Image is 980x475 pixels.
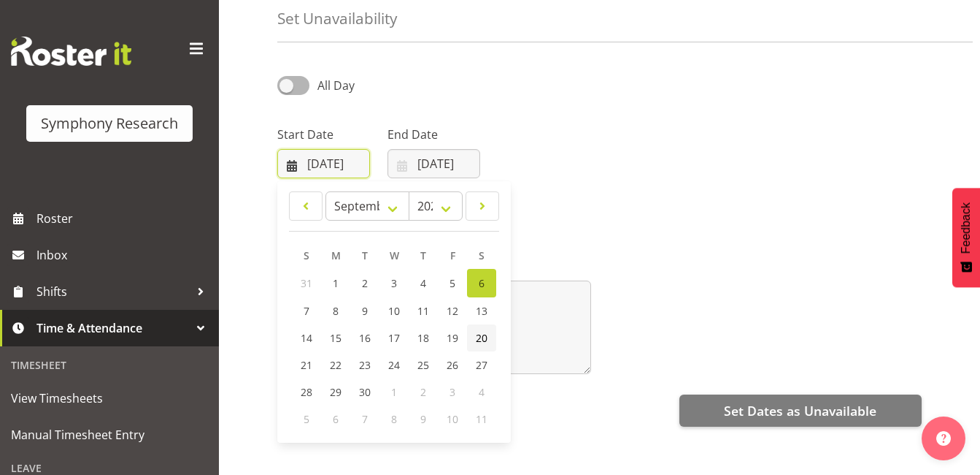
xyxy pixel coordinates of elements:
span: Feedback [960,202,973,254]
span: 7 [304,304,309,318]
span: 8 [333,304,339,318]
a: 4 [409,269,438,297]
img: Rosterit website logo [11,37,131,66]
input: Click to select... [277,149,370,178]
span: Manual Timesheet Entry [11,424,208,446]
label: Start Date [277,126,370,143]
input: Click to select... [387,149,480,178]
button: Set Dates as Unavailable [679,395,922,427]
label: End Date [387,126,480,143]
img: help-xxl-2.png [936,431,951,446]
a: 11 [409,297,438,324]
span: 6 [333,412,339,426]
span: 9 [362,304,368,318]
a: 29 [321,379,350,406]
span: F [450,248,455,262]
button: Feedback - Show survey [952,188,980,287]
span: W [390,248,399,262]
span: 30 [359,385,371,399]
span: 5 [304,412,309,426]
a: 19 [438,324,467,351]
a: 6 [467,269,496,297]
span: Shifts [36,281,190,303]
span: 19 [447,331,458,345]
div: Timesheet [4,350,215,380]
span: M [331,248,341,262]
span: 21 [301,358,312,372]
span: 11 [476,412,487,426]
a: 1 [321,269,350,297]
a: 22 [321,351,350,379]
span: S [479,248,485,262]
a: 3 [379,269,409,297]
a: 7 [292,297,321,324]
span: 11 [417,304,429,318]
span: 10 [447,412,458,426]
a: 26 [438,351,467,379]
a: 24 [379,351,409,379]
a: 25 [409,351,438,379]
a: 12 [438,297,467,324]
span: 16 [359,331,371,345]
span: 18 [417,331,429,345]
span: 4 [420,276,426,290]
span: 4 [479,385,485,399]
span: 5 [450,276,455,290]
a: 10 [379,297,409,324]
span: T [362,248,368,262]
a: 27 [467,351,496,379]
span: 14 [301,331,312,345]
span: 6 [479,276,485,290]
a: 9 [350,297,379,324]
span: 15 [330,331,342,345]
span: 2 [420,385,426,399]
span: 31 [301,276,312,290]
span: Time & Attendance [36,317,190,339]
a: 2 [350,269,379,297]
span: 25 [417,358,429,372]
a: 30 [350,379,379,406]
span: 2 [362,276,368,290]
span: 23 [359,358,371,372]
a: 16 [350,324,379,351]
h4: Set Unavailability [277,10,397,27]
span: 3 [391,276,397,290]
span: 29 [330,385,342,399]
span: Inbox [36,244,212,266]
span: 10 [388,304,400,318]
span: 20 [476,331,487,345]
a: 20 [467,324,496,351]
div: Symphony Research [41,113,178,134]
span: T [420,248,426,262]
span: 22 [330,358,342,372]
a: 23 [350,351,379,379]
a: 13 [467,297,496,324]
span: View Timesheets [11,387,208,409]
span: Roster [36,208,212,229]
a: 18 [409,324,438,351]
span: 1 [391,385,397,399]
span: 17 [388,331,400,345]
span: Set Dates as Unavailable [724,401,876,420]
span: 9 [420,412,426,426]
a: 15 [321,324,350,351]
span: 8 [391,412,397,426]
span: 3 [450,385,455,399]
span: 24 [388,358,400,372]
span: All Day [317,77,355,94]
span: 26 [447,358,458,372]
span: 27 [476,358,487,372]
span: S [304,248,309,262]
span: 13 [476,304,487,318]
a: Manual Timesheet Entry [4,417,215,453]
span: 12 [447,304,458,318]
span: 7 [362,412,368,426]
a: 17 [379,324,409,351]
a: 5 [438,269,467,297]
a: 14 [292,324,321,351]
a: 28 [292,379,321,406]
span: 1 [333,276,339,290]
a: View Timesheets [4,380,215,417]
a: 8 [321,297,350,324]
a: 21 [292,351,321,379]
